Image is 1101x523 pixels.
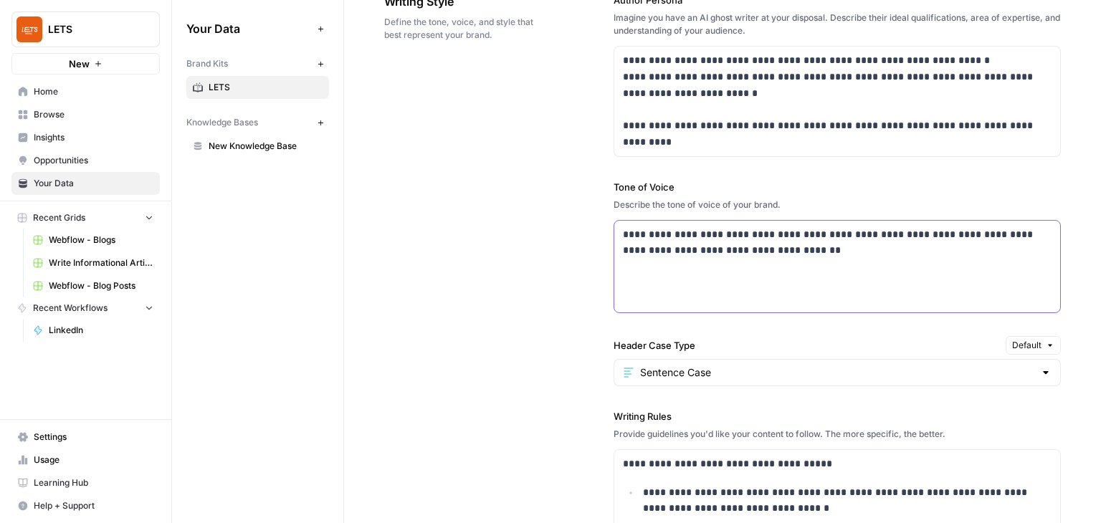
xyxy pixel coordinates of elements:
[209,140,323,153] span: New Knowledge Base
[186,57,228,70] span: Brand Kits
[11,172,160,195] a: Your Data
[186,20,312,37] span: Your Data
[384,16,533,42] span: Define the tone, voice, and style that best represent your brand.
[1012,339,1042,352] span: Default
[16,16,42,42] img: LETS Logo
[49,279,153,292] span: Webflow - Blog Posts
[27,251,160,274] a: Write Informational Article
[34,431,153,443] span: Settings
[33,211,85,224] span: Recent Grids
[34,454,153,466] span: Usage
[34,154,153,167] span: Opportunities
[34,85,153,98] span: Home
[33,302,108,315] span: Recent Workflows
[34,499,153,512] span: Help + Support
[27,319,160,342] a: LinkedIn
[11,80,160,103] a: Home
[186,76,329,99] a: LETS
[640,365,1034,380] input: Sentence Case
[186,116,258,129] span: Knowledge Bases
[11,149,160,172] a: Opportunities
[11,53,160,75] button: New
[614,338,1000,352] label: Header Case Type
[11,494,160,517] button: Help + Support
[11,448,160,471] a: Usage
[614,11,1061,37] div: Imagine you have an AI ghost writer at your disposal. Describe their ideal qualifications, area o...
[209,81,323,94] span: LETS
[11,297,160,319] button: Recent Workflows
[11,103,160,126] a: Browse
[27,229,160,251] a: Webflow - Blogs
[49,324,153,337] span: LinkedIn
[34,131,153,144] span: Insights
[11,207,160,229] button: Recent Grids
[186,135,329,158] a: New Knowledge Base
[49,234,153,246] span: Webflow - Blogs
[614,180,1061,194] label: Tone of Voice
[11,11,160,47] button: Workspace: LETS
[34,177,153,190] span: Your Data
[11,471,160,494] a: Learning Hub
[34,476,153,489] span: Learning Hub
[27,274,160,297] a: Webflow - Blog Posts
[69,57,90,71] span: New
[34,108,153,121] span: Browse
[48,22,135,37] span: LETS
[614,409,1061,423] label: Writing Rules
[49,256,153,269] span: Write Informational Article
[11,126,160,149] a: Insights
[614,428,1061,441] div: Provide guidelines you'd like your content to follow. The more specific, the better.
[11,426,160,448] a: Settings
[614,198,1061,211] div: Describe the tone of voice of your brand.
[1006,336,1061,355] button: Default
